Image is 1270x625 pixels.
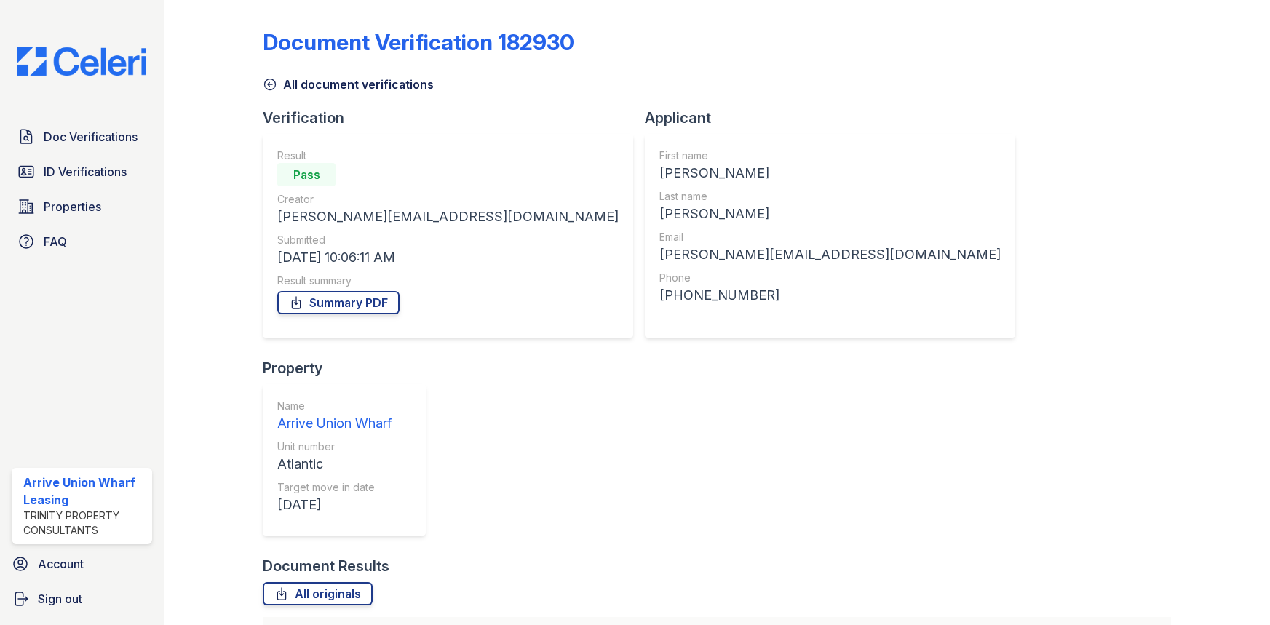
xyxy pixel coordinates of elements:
div: Atlantic [277,454,392,474]
div: Result summary [277,274,619,288]
div: Creator [277,192,619,207]
span: Properties [44,198,101,215]
a: Sign out [6,584,158,613]
div: Target move in date [277,480,392,495]
div: [DATE] 10:06:11 AM [277,247,619,268]
span: Doc Verifications [44,128,138,146]
div: Phone [659,271,1001,285]
span: FAQ [44,233,67,250]
div: Last name [659,189,1001,204]
div: Result [277,148,619,163]
div: [PHONE_NUMBER] [659,285,1001,306]
div: Submitted [277,233,619,247]
div: Pass [277,163,336,186]
a: FAQ [12,227,152,256]
a: Account [6,549,158,578]
div: Document Verification 182930 [263,29,574,55]
div: Unit number [277,439,392,454]
div: Arrive Union Wharf Leasing [23,474,146,509]
div: [PERSON_NAME] [659,163,1001,183]
div: [PERSON_NAME][EMAIL_ADDRESS][DOMAIN_NAME] [277,207,619,227]
a: All originals [263,582,373,605]
a: All document verifications [263,76,434,93]
div: Email [659,230,1001,244]
iframe: chat widget [1209,567,1255,610]
div: [DATE] [277,495,392,515]
img: CE_Logo_Blue-a8612792a0a2168367f1c8372b55b34899dd931a85d93a1a3d3e32e68fde9ad4.png [6,47,158,76]
a: Doc Verifications [12,122,152,151]
div: Arrive Union Wharf [277,413,392,434]
div: Trinity Property Consultants [23,509,146,538]
div: Property [263,358,437,378]
div: [PERSON_NAME] [659,204,1001,224]
div: Name [277,399,392,413]
span: ID Verifications [44,163,127,180]
div: Document Results [263,556,389,576]
a: Properties [12,192,152,221]
a: ID Verifications [12,157,152,186]
span: Account [38,555,84,573]
div: Verification [263,108,645,128]
span: Sign out [38,590,82,608]
div: Applicant [645,108,1027,128]
a: Name Arrive Union Wharf [277,399,392,434]
div: First name [659,148,1001,163]
div: [PERSON_NAME][EMAIL_ADDRESS][DOMAIN_NAME] [659,244,1001,265]
a: Summary PDF [277,291,400,314]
